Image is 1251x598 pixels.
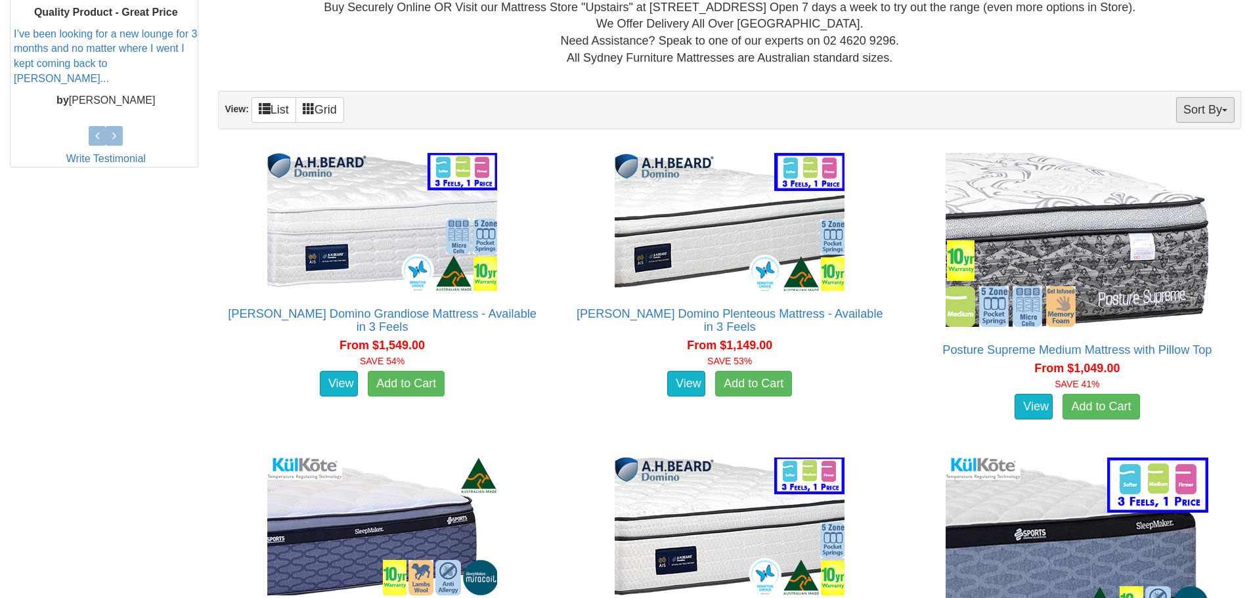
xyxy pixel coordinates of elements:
a: View [320,371,358,397]
a: View [667,371,705,397]
span: From $1,549.00 [340,339,425,352]
b: Quality Product - Great Price [34,7,178,18]
font: SAVE 41% [1055,379,1099,389]
font: SAVE 54% [360,356,405,366]
a: [PERSON_NAME] Domino Grandiose Mattress - Available in 3 Feels [228,307,537,333]
b: by [56,95,69,106]
a: [PERSON_NAME] Domino Plenteous Mattress - Available in 3 Feels [577,307,883,333]
a: Grid [296,97,344,123]
a: Add to Cart [715,371,792,397]
a: Write Testimonial [66,153,146,164]
a: List [252,97,296,123]
a: Add to Cart [1063,394,1139,420]
img: A.H Beard Domino Grandiose Mattress - Available in 3 Feels [264,150,500,294]
a: Posture Supreme Medium Mattress with Pillow Top [942,343,1212,356]
img: Posture Supreme Medium Mattress with Pillow Top [942,150,1212,330]
span: From $1,149.00 [687,339,772,352]
img: A.H Beard Domino Plenteous Mattress - Available in 3 Feels [611,150,848,294]
strong: View: [225,104,248,114]
p: [PERSON_NAME] [14,93,198,108]
a: I’ve been looking for a new lounge for 3 months and no matter where I went I kept coming back to ... [14,28,197,85]
a: Add to Cart [368,371,445,397]
span: From $1,049.00 [1034,362,1120,375]
button: Sort By [1176,97,1235,123]
font: SAVE 53% [707,356,752,366]
a: View [1015,394,1053,420]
